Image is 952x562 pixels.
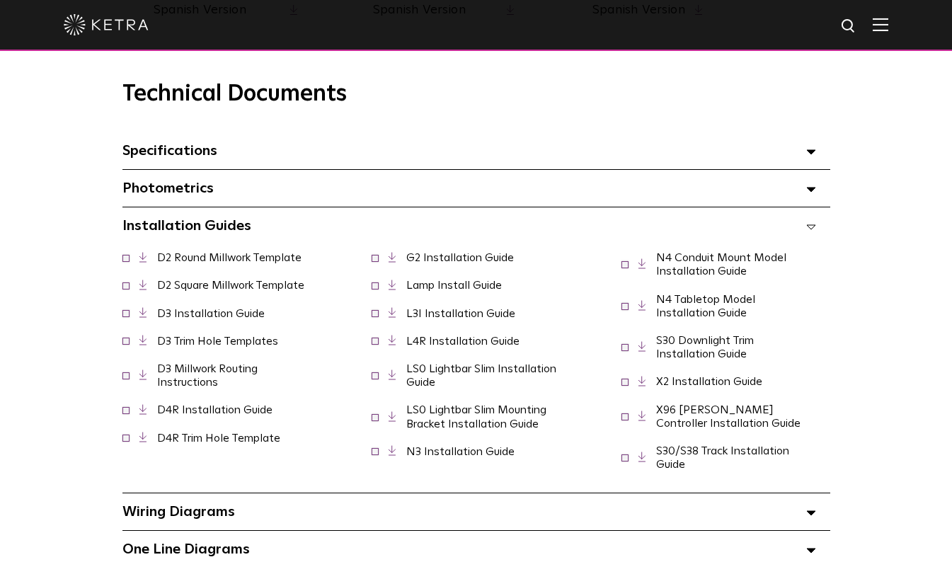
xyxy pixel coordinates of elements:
a: D4R Installation Guide [157,404,273,415]
a: G2 Installation Guide [406,252,514,263]
span: Specifications [122,144,217,158]
a: D2 Round Millwork Template [157,252,302,263]
img: search icon [840,18,858,35]
a: X96 [PERSON_NAME] Controller Installation Guide [656,404,801,429]
span: One Line Diagrams [122,542,250,556]
span: Wiring Diagrams [122,505,235,519]
a: D2 Square Millwork Template [157,280,304,291]
a: D3 Installation Guide [157,308,265,319]
img: ketra-logo-2019-white [64,14,149,35]
a: N4 Conduit Mount Model Installation Guide [656,252,786,277]
a: X2 Installation Guide [656,376,762,387]
a: L4R Installation Guide [406,336,520,347]
a: LS0 Lightbar Slim Installation Guide [406,363,556,388]
a: L3I Installation Guide [406,308,515,319]
span: Photometrics [122,181,214,195]
a: D4R Trim Hole Template [157,432,280,444]
a: N3 Installation Guide [406,446,515,457]
img: Hamburger%20Nav.svg [873,18,888,31]
a: N4 Tabletop Model Installation Guide [656,294,755,319]
a: LS0 Lightbar Slim Mounting Bracket Installation Guide [406,404,546,429]
a: S30 Downlight Trim Installation Guide [656,335,754,360]
a: D3 Trim Hole Templates [157,336,278,347]
a: Lamp Install Guide [406,280,502,291]
h3: Technical Documents [122,81,830,108]
a: D3 Millwork Routing Instructions [157,363,258,388]
span: Installation Guides [122,219,251,233]
a: S30/S38 Track Installation Guide [656,445,789,470]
